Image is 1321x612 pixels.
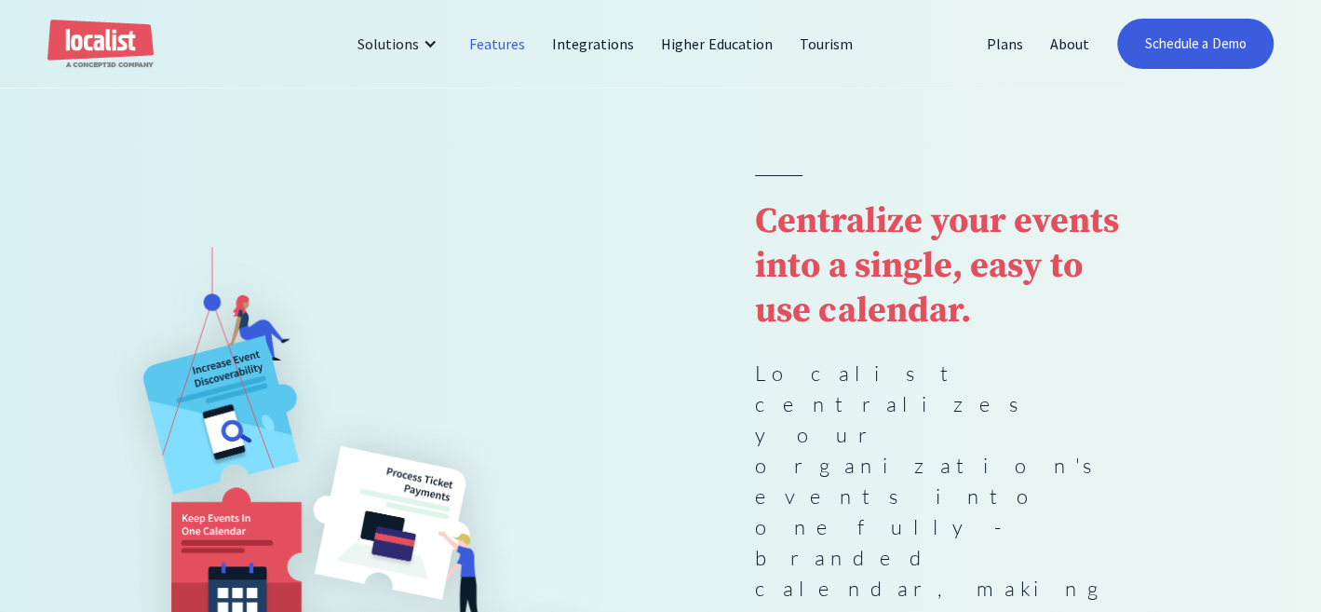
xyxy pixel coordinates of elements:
[539,21,648,66] a: Integrations
[1037,21,1103,66] a: About
[755,199,1119,333] strong: Centralize your events into a single, easy to use calendar.
[456,21,539,66] a: Features
[344,21,456,66] div: Solutions
[357,33,419,55] div: Solutions
[973,21,1036,66] a: Plans
[648,21,787,66] a: Higher Education
[787,21,867,66] a: Tourism
[1117,19,1274,69] a: Schedule a Demo
[47,20,154,69] a: home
